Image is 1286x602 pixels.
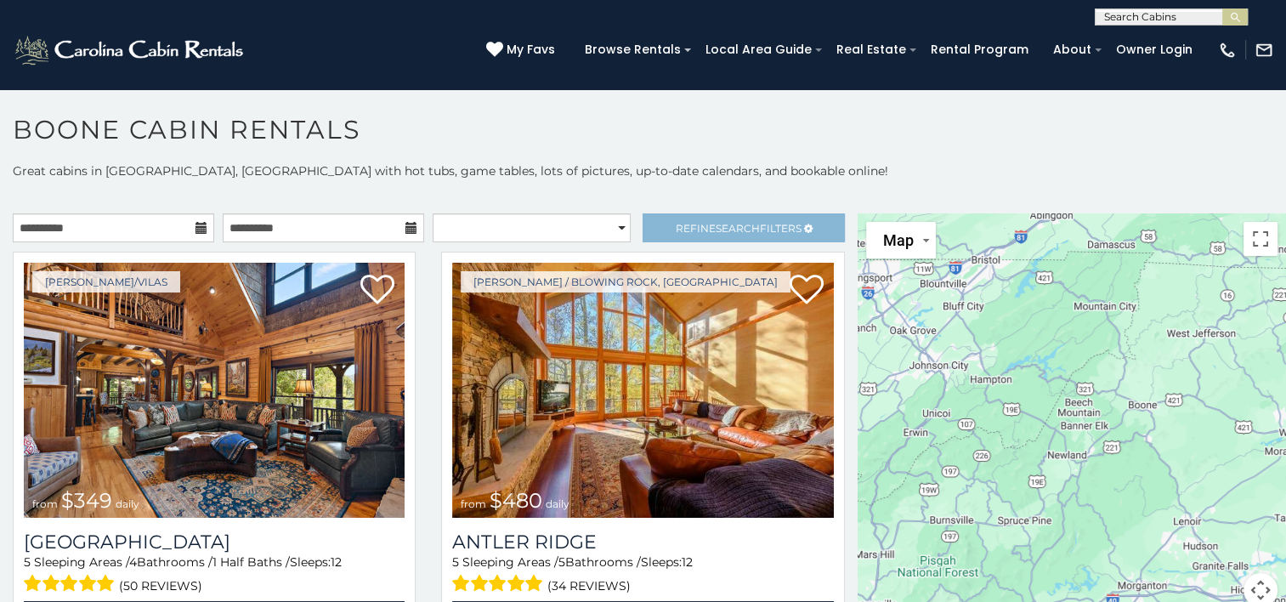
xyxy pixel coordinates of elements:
[682,554,693,570] span: 12
[1244,222,1278,256] button: Toggle fullscreen view
[490,488,542,513] span: $480
[24,554,405,597] div: Sleeping Areas / Bathrooms / Sleeps:
[452,263,833,518] a: Antler Ridge from $480 daily
[212,554,290,570] span: 1 Half Baths /
[61,488,112,513] span: $349
[24,531,405,554] h3: Diamond Creek Lodge
[716,222,760,235] span: Search
[452,263,833,518] img: Antler Ridge
[331,554,342,570] span: 12
[676,222,802,235] span: Refine Filters
[828,37,915,63] a: Real Estate
[1045,37,1100,63] a: About
[486,41,559,60] a: My Favs
[883,231,914,249] span: Map
[461,271,790,292] a: [PERSON_NAME] / Blowing Rock, [GEOGRAPHIC_DATA]
[643,213,844,242] a: RefineSearchFilters
[547,575,631,597] span: (34 reviews)
[13,33,248,67] img: White-1-2.png
[790,273,824,309] a: Add to favorites
[452,554,833,597] div: Sleeping Areas / Bathrooms / Sleeps:
[546,497,569,510] span: daily
[1255,41,1273,60] img: mail-regular-white.png
[129,554,137,570] span: 4
[24,554,31,570] span: 5
[558,554,565,570] span: 5
[507,41,555,59] span: My Favs
[922,37,1037,63] a: Rental Program
[697,37,820,63] a: Local Area Guide
[360,273,394,309] a: Add to favorites
[576,37,689,63] a: Browse Rentals
[866,222,936,258] button: Change map style
[461,497,486,510] span: from
[32,271,180,292] a: [PERSON_NAME]/Vilas
[24,531,405,554] a: [GEOGRAPHIC_DATA]
[1108,37,1201,63] a: Owner Login
[116,497,139,510] span: daily
[1218,41,1237,60] img: phone-regular-white.png
[24,263,405,518] img: Diamond Creek Lodge
[452,531,833,554] a: Antler Ridge
[119,575,202,597] span: (50 reviews)
[24,263,405,518] a: Diamond Creek Lodge from $349 daily
[32,497,58,510] span: from
[452,554,459,570] span: 5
